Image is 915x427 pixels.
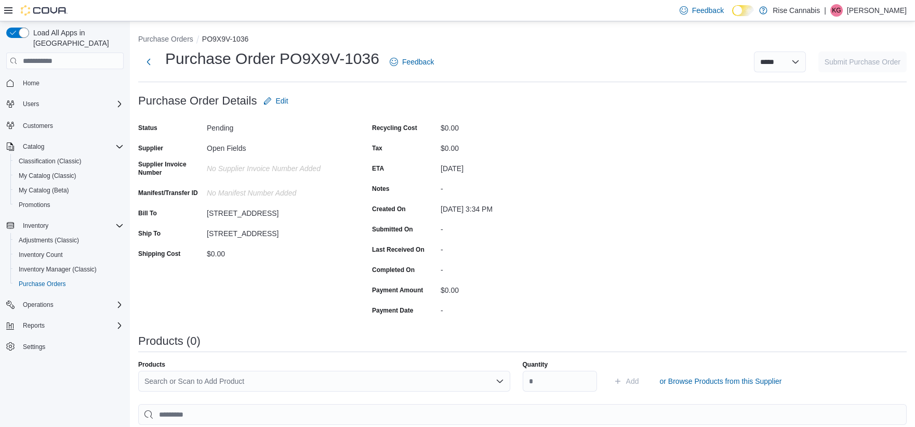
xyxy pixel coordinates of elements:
[15,263,124,276] span: Inventory Manager (Classic)
[138,34,907,46] nav: An example of EuiBreadcrumbs
[19,119,124,132] span: Customers
[372,164,384,173] label: ETA
[23,79,39,87] span: Home
[825,57,900,67] span: Submit Purchase Order
[15,263,101,276] a: Inventory Manager (Classic)
[2,118,128,133] button: Customers
[138,124,157,132] label: Status
[2,218,128,233] button: Inventory
[10,277,128,291] button: Purchase Orders
[138,35,193,43] button: Purchase Orders
[207,160,346,173] div: No Supplier Invoice Number added
[207,245,346,258] div: $0.00
[19,251,63,259] span: Inventory Count
[138,335,201,347] h3: Products (0)
[372,266,415,274] label: Completed On
[10,233,128,248] button: Adjustments (Classic)
[15,199,55,211] a: Promotions
[441,262,580,274] div: -
[19,340,124,353] span: Settings
[19,120,57,132] a: Customers
[19,265,97,274] span: Inventory Manager (Classic)
[19,157,82,165] span: Classification (Classic)
[2,75,128,90] button: Home
[23,122,53,130] span: Customers
[207,205,346,217] div: [STREET_ADDRESS]
[19,299,58,311] button: Operations
[259,90,293,111] button: Edit
[732,16,733,17] span: Dark Mode
[372,185,389,193] label: Notes
[609,371,643,392] button: Add
[10,198,128,212] button: Promotions
[2,339,128,354] button: Settings
[10,183,128,198] button: My Catalog (Beta)
[207,185,346,197] div: No Manifest Number added
[441,221,580,234] div: -
[207,120,346,132] div: Pending
[10,248,128,262] button: Inventory Count
[441,302,580,315] div: -
[372,286,423,294] label: Payment Amount
[372,306,413,315] label: Payment Date
[15,234,83,247] a: Adjustments (Classic)
[824,4,826,17] p: |
[441,201,580,213] div: [DATE] 3:34 PM
[138,360,165,369] label: Products
[207,140,346,152] div: Open Fields
[441,241,580,254] div: -
[656,371,786,392] button: or Browse Products from this Supplier
[372,124,417,132] label: Recycling Cost
[19,280,66,288] span: Purchase Orders
[138,250,180,258] label: Shipping Cost
[19,140,124,153] span: Catalog
[19,219,52,232] button: Inventory
[2,318,128,333] button: Reports
[15,278,124,290] span: Purchase Orders
[138,229,161,238] label: Ship To
[15,184,73,197] a: My Catalog (Beta)
[15,249,67,261] a: Inventory Count
[165,48,379,69] h1: Purchase Order PO9X9V-1036
[2,139,128,154] button: Catalog
[660,376,782,386] span: or Browse Products from this Supplier
[692,5,724,16] span: Feedback
[19,319,124,332] span: Reports
[10,154,128,169] button: Classification (Classic)
[6,71,124,381] nav: Complex example
[773,4,820,17] p: Rise Cannabis
[19,140,48,153] button: Catalog
[19,219,124,232] span: Inventory
[19,201,50,209] span: Promotions
[138,189,198,197] label: Manifest/Transfer ID
[15,155,86,167] a: Classification (Classic)
[15,249,124,261] span: Inventory Count
[19,77,44,89] a: Home
[15,199,124,211] span: Promotions
[19,172,76,180] span: My Catalog (Classic)
[372,144,382,152] label: Tax
[15,234,124,247] span: Adjustments (Classic)
[15,184,124,197] span: My Catalog (Beta)
[372,225,413,234] label: Submitted On
[19,98,124,110] span: Users
[15,170,81,182] a: My Catalog (Classic)
[830,4,843,17] div: Kyle Gellner
[2,297,128,312] button: Operations
[15,155,124,167] span: Classification (Classic)
[19,186,69,195] span: My Catalog (Beta)
[441,282,580,294] div: $0.00
[372,245,425,254] label: Last Received On
[23,321,45,330] span: Reports
[15,170,124,182] span: My Catalog (Classic)
[23,222,48,230] span: Inventory
[21,5,68,16] img: Cova
[496,377,504,385] button: Open list of options
[19,98,43,110] button: Users
[10,169,128,183] button: My Catalog (Classic)
[441,180,580,193] div: -
[732,5,754,16] input: Dark Mode
[19,319,49,332] button: Reports
[276,96,288,106] span: Edit
[19,76,124,89] span: Home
